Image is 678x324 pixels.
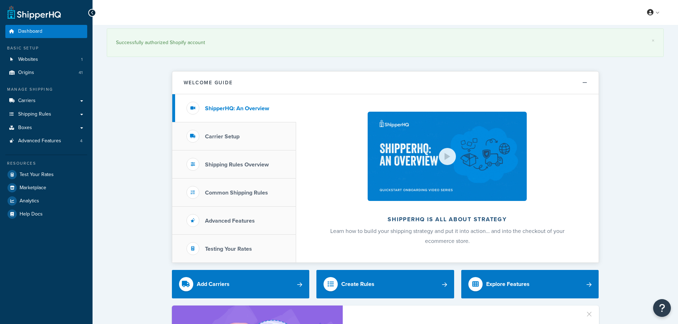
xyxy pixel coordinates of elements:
[116,38,655,48] div: Successfully authorized Shopify account
[5,45,87,51] div: Basic Setup
[5,121,87,134] a: Boxes
[197,279,230,289] div: Add Carriers
[652,38,655,43] a: ×
[5,66,87,79] a: Origins41
[205,105,269,112] h3: ShipperHQ: An Overview
[316,270,454,298] a: Create Rules
[5,53,87,66] a: Websites1
[18,28,42,34] span: Dashboard
[5,168,87,181] a: Test Your Rates
[315,216,580,223] h2: ShipperHQ is all about strategy
[5,195,87,207] a: Analytics
[5,160,87,166] div: Resources
[205,190,268,196] h3: Common Shipping Rules
[5,86,87,92] div: Manage Shipping
[205,218,255,224] h3: Advanced Features
[81,57,83,63] span: 1
[5,181,87,194] a: Marketplace
[5,25,87,38] a: Dashboard
[368,112,526,201] img: ShipperHQ is all about strategy
[486,279,530,289] div: Explore Features
[18,98,36,104] span: Carriers
[18,57,38,63] span: Websites
[20,198,39,204] span: Analytics
[330,227,564,245] span: Learn how to build your shipping strategy and put it into action… and into the checkout of your e...
[5,134,87,148] li: Advanced Features
[20,185,46,191] span: Marketplace
[18,125,32,131] span: Boxes
[461,270,599,298] a: Explore Features
[79,70,83,76] span: 41
[205,161,269,168] h3: Shipping Rules Overview
[5,94,87,107] a: Carriers
[18,111,51,117] span: Shipping Rules
[5,208,87,221] a: Help Docs
[5,53,87,66] li: Websites
[341,279,374,289] div: Create Rules
[5,134,87,148] a: Advanced Features4
[20,172,54,178] span: Test Your Rates
[172,71,599,94] button: Welcome Guide
[653,299,671,317] button: Open Resource Center
[172,270,310,298] a: Add Carriers
[18,70,34,76] span: Origins
[205,133,240,140] h3: Carrier Setup
[205,246,252,252] h3: Testing Your Rates
[184,80,233,85] h2: Welcome Guide
[18,138,61,144] span: Advanced Features
[80,138,83,144] span: 4
[5,66,87,79] li: Origins
[20,211,43,217] span: Help Docs
[5,108,87,121] a: Shipping Rules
